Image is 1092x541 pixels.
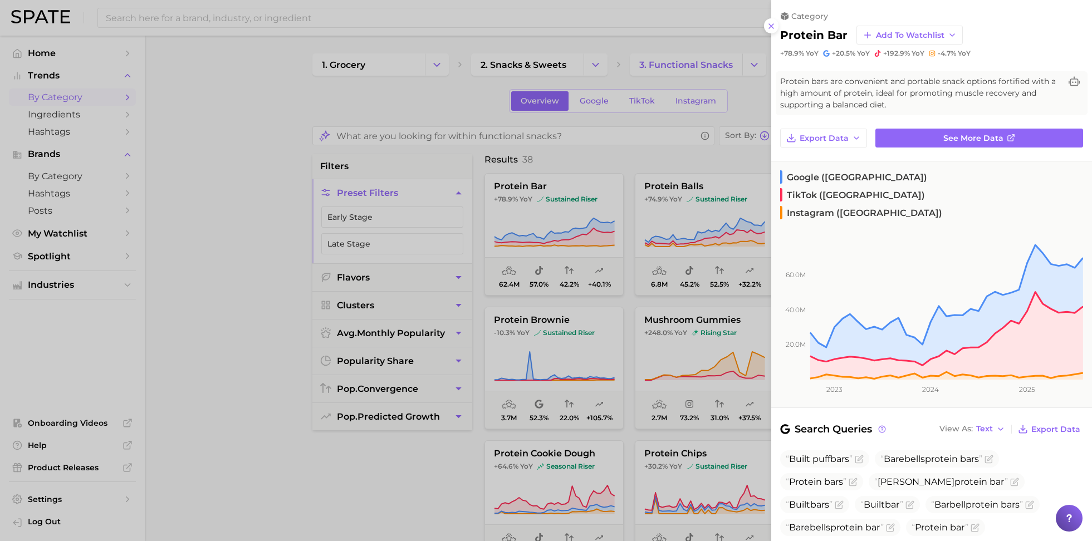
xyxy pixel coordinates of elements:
[883,49,910,57] span: +192.9%
[954,476,987,487] span: protein
[780,206,942,219] span: Instagram ([GEOGRAPHIC_DATA])
[824,476,839,487] span: bar
[780,28,848,42] h2: protein bar
[990,476,1005,487] span: bar
[950,522,965,533] span: bar
[938,49,956,57] span: -4.7%
[925,454,958,464] span: protein
[786,476,846,487] span: s
[966,499,998,510] span: protein
[905,500,914,509] button: Flag as miscategorized or irrelevant
[865,522,880,533] span: bar
[830,522,863,533] span: protein
[780,129,867,147] button: Export Data
[780,421,888,437] span: Search Queries
[800,134,849,143] span: Export Data
[810,499,825,510] span: bar
[860,499,903,510] span: Built
[1015,421,1083,437] button: Export Data
[826,385,843,394] tspan: 2023
[786,499,833,510] span: Built s
[886,523,895,532] button: Flag as miscategorized or irrelevant
[780,49,804,57] span: +78.9%
[939,426,973,432] span: View As
[976,426,993,432] span: Text
[884,454,899,464] span: Bar
[922,385,939,394] tspan: 2024
[780,188,925,201] span: TikTok ([GEOGRAPHIC_DATA])
[915,522,948,533] span: Protein
[1019,385,1035,394] tspan: 2025
[786,454,853,464] span: Built puff s
[780,76,1061,111] span: Protein bars are convenient and portable snack options fortified with a high amount of protein, i...
[806,49,819,58] span: YoY
[1025,500,1034,509] button: Flag as miscategorized or irrelevant
[835,500,844,509] button: Flag as miscategorized or irrelevant
[885,499,900,510] span: bar
[830,454,845,464] span: bar
[780,170,927,184] span: Google ([GEOGRAPHIC_DATA])
[791,11,828,21] span: category
[971,523,980,532] button: Flag as miscategorized or irrelevant
[855,455,864,464] button: Flag as miscategorized or irrelevant
[789,476,822,487] span: Protein
[876,31,944,40] span: Add to Watchlist
[1010,478,1019,486] button: Flag as miscategorized or irrelevant
[856,26,963,45] button: Add to Watchlist
[912,49,924,58] span: YoY
[985,455,993,464] button: Flag as miscategorized or irrelevant
[1031,425,1080,434] span: Export Data
[875,129,1083,147] a: See more data
[958,49,971,58] span: YoY
[1001,499,1015,510] span: bar
[832,49,855,57] span: +20.5%
[786,522,884,533] span: ebells
[931,499,1023,510] span: bell s
[960,454,975,464] span: bar
[874,476,1008,487] span: [PERSON_NAME]
[934,499,949,510] span: Bar
[789,522,804,533] span: Bar
[880,454,982,464] span: ebells s
[857,49,870,58] span: YoY
[937,422,1008,436] button: View AsText
[849,478,858,486] button: Flag as miscategorized or irrelevant
[943,134,1003,143] span: See more data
